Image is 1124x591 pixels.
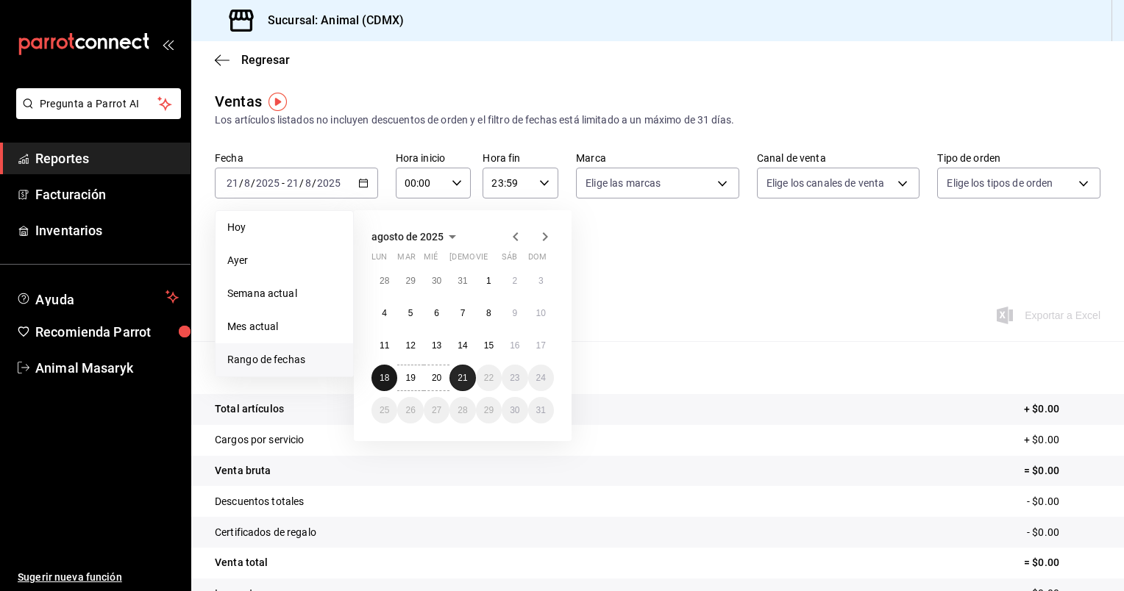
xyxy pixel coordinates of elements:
label: Marca [576,153,739,163]
p: + $0.00 [1024,432,1100,448]
div: Los artículos listados no incluyen descuentos de orden y el filtro de fechas está limitado a un m... [215,112,1100,128]
abbr: 2 de agosto de 2025 [512,276,517,286]
abbr: 19 de agosto de 2025 [405,373,415,383]
span: Pregunta a Parrot AI [40,96,158,112]
button: 17 de agosto de 2025 [528,332,554,359]
abbr: 28 de agosto de 2025 [458,405,467,415]
abbr: 28 de julio de 2025 [380,276,389,286]
abbr: 30 de agosto de 2025 [510,405,519,415]
p: Descuentos totales [215,494,304,509]
abbr: 4 de agosto de 2025 [382,308,387,318]
button: 1 de agosto de 2025 [476,268,502,294]
button: 29 de agosto de 2025 [476,397,502,423]
button: 22 de agosto de 2025 [476,365,502,391]
span: Mes actual [227,319,341,334]
p: Venta bruta [215,463,271,479]
abbr: 14 de agosto de 2025 [458,340,467,351]
label: Hora inicio [396,153,472,163]
p: = $0.00 [1024,555,1100,570]
button: 20 de agosto de 2025 [424,365,449,391]
button: 9 de agosto de 2025 [502,300,527,326]
span: Animal Masaryk [35,358,179,378]
button: 5 de agosto de 2025 [397,300,423,326]
button: agosto de 2025 [371,228,461,246]
button: 29 de julio de 2025 [397,268,423,294]
img: Tooltip marker [268,93,287,111]
span: Ayuda [35,288,160,306]
button: 30 de agosto de 2025 [502,397,527,423]
abbr: domingo [528,252,547,268]
abbr: 1 de agosto de 2025 [486,276,491,286]
p: Venta total [215,555,268,570]
abbr: 31 de agosto de 2025 [536,405,546,415]
abbr: 25 de agosto de 2025 [380,405,389,415]
span: - [282,177,285,189]
span: Ayer [227,253,341,268]
button: 24 de agosto de 2025 [528,365,554,391]
abbr: 22 de agosto de 2025 [484,373,494,383]
abbr: 11 de agosto de 2025 [380,340,389,351]
p: Cargos por servicio [215,432,305,448]
span: / [239,177,243,189]
abbr: 24 de agosto de 2025 [536,373,546,383]
abbr: 12 de agosto de 2025 [405,340,415,351]
span: Hoy [227,220,341,235]
button: 13 de agosto de 2025 [424,332,449,359]
p: Total artículos [215,401,284,417]
button: 3 de agosto de 2025 [528,268,554,294]
abbr: 5 de agosto de 2025 [408,308,413,318]
p: + $0.00 [1024,401,1100,417]
button: Pregunta a Parrot AI [16,88,181,119]
button: 28 de agosto de 2025 [449,397,475,423]
button: Regresar [215,53,290,67]
p: Resumen [215,359,1100,376]
span: Elige las marcas [586,176,661,190]
button: 31 de julio de 2025 [449,268,475,294]
abbr: 26 de agosto de 2025 [405,405,415,415]
abbr: martes [397,252,415,268]
button: 6 de agosto de 2025 [424,300,449,326]
abbr: 15 de agosto de 2025 [484,340,494,351]
button: 28 de julio de 2025 [371,268,397,294]
button: 14 de agosto de 2025 [449,332,475,359]
abbr: 29 de agosto de 2025 [484,405,494,415]
abbr: 23 de agosto de 2025 [510,373,519,383]
span: Semana actual [227,286,341,301]
abbr: viernes [476,252,488,268]
button: 19 de agosto de 2025 [397,365,423,391]
abbr: 21 de agosto de 2025 [458,373,467,383]
p: - $0.00 [1027,494,1100,509]
abbr: 29 de julio de 2025 [405,276,415,286]
button: 12 de agosto de 2025 [397,332,423,359]
abbr: 13 de agosto de 2025 [432,340,441,351]
span: Regresar [241,53,290,67]
label: Canal de venta [757,153,920,163]
abbr: 17 de agosto de 2025 [536,340,546,351]
button: 18 de agosto de 2025 [371,365,397,391]
button: 31 de agosto de 2025 [528,397,554,423]
button: 16 de agosto de 2025 [502,332,527,359]
abbr: 18 de agosto de 2025 [380,373,389,383]
abbr: 3 de agosto de 2025 [538,276,544,286]
abbr: 16 de agosto de 2025 [510,340,519,351]
button: 11 de agosto de 2025 [371,332,397,359]
abbr: 8 de agosto de 2025 [486,308,491,318]
span: Recomienda Parrot [35,322,179,342]
span: / [251,177,255,189]
abbr: lunes [371,252,387,268]
button: 7 de agosto de 2025 [449,300,475,326]
span: Elige los canales de venta [766,176,884,190]
span: / [299,177,304,189]
input: -- [305,177,312,189]
button: 21 de agosto de 2025 [449,365,475,391]
p: Certificados de regalo [215,525,316,540]
button: 25 de agosto de 2025 [371,397,397,423]
button: 23 de agosto de 2025 [502,365,527,391]
button: 30 de julio de 2025 [424,268,449,294]
button: 27 de agosto de 2025 [424,397,449,423]
input: ---- [316,177,341,189]
abbr: 7 de agosto de 2025 [460,308,466,318]
span: / [312,177,316,189]
abbr: 30 de julio de 2025 [432,276,441,286]
button: 26 de agosto de 2025 [397,397,423,423]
